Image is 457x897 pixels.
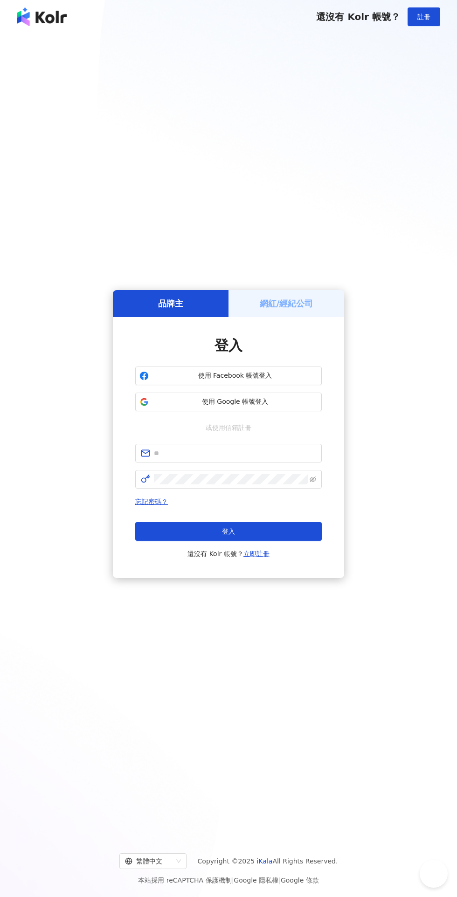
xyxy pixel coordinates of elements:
[199,422,258,433] span: 或使用信箱註冊
[232,877,234,884] span: |
[417,13,430,20] span: 註冊
[135,522,322,541] button: 登入
[135,393,322,411] button: 使用 Google 帳號登入
[310,476,316,482] span: eye-invisible
[215,337,242,353] span: 登入
[138,875,319,886] span: 本站採用 reCAPTCHA 保護機制
[234,877,278,884] a: Google 隱私權
[222,528,235,535] span: 登入
[17,7,67,26] img: logo
[158,298,183,309] h5: 品牌主
[278,877,281,884] span: |
[420,868,448,896] iframe: Toggle Customer Support
[316,11,400,22] span: 還沒有 Kolr 帳號？
[125,854,173,869] div: 繁體中文
[260,298,313,309] h5: 網紅/經紀公司
[135,367,322,385] button: 使用 Facebook 帳號登入
[281,877,319,884] a: Google 條款
[243,550,270,557] a: 立即註冊
[257,857,273,865] a: iKala
[187,548,270,559] span: 還沒有 Kolr 帳號？
[152,371,318,381] span: 使用 Facebook 帳號登入
[408,7,440,26] button: 註冊
[152,397,318,407] span: 使用 Google 帳號登入
[198,856,338,867] span: Copyright © 2025 All Rights Reserved.
[135,498,168,505] a: 忘記密碼？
